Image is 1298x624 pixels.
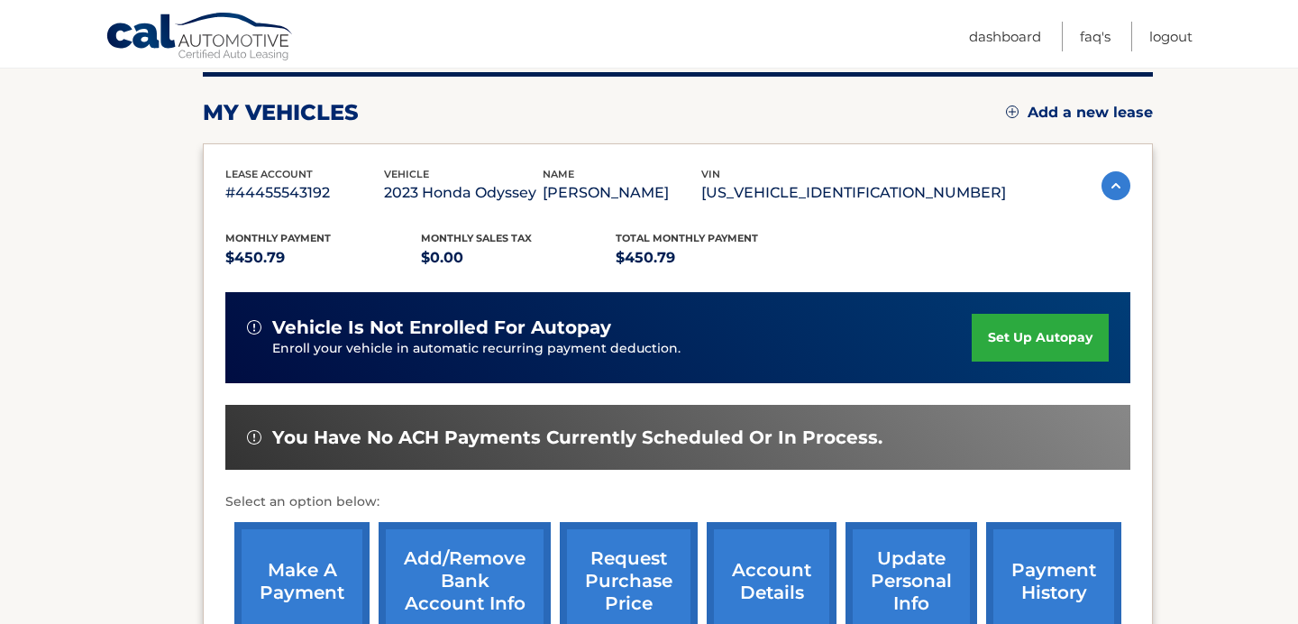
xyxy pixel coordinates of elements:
[616,245,811,271] p: $450.79
[384,168,429,180] span: vehicle
[421,245,617,271] p: $0.00
[225,168,313,180] span: lease account
[225,232,331,244] span: Monthly Payment
[1101,171,1130,200] img: accordion-active.svg
[1006,104,1153,122] a: Add a new lease
[225,491,1130,513] p: Select an option below:
[272,427,882,449] span: You have no ACH payments currently scheduled or in process.
[543,168,574,180] span: name
[1080,22,1111,51] a: FAQ's
[701,180,1006,206] p: [US_VEHICLE_IDENTIFICATION_NUMBER]
[701,168,720,180] span: vin
[969,22,1041,51] a: Dashboard
[225,245,421,271] p: $450.79
[421,232,532,244] span: Monthly sales Tax
[384,180,543,206] p: 2023 Honda Odyssey
[203,99,359,126] h2: my vehicles
[272,339,972,359] p: Enroll your vehicle in automatic recurring payment deduction.
[972,314,1109,362] a: set up autopay
[543,180,701,206] p: [PERSON_NAME]
[1149,22,1193,51] a: Logout
[105,12,295,64] a: Cal Automotive
[272,317,611,339] span: vehicle is not enrolled for autopay
[225,180,384,206] p: #44455543192
[247,430,261,445] img: alert-white.svg
[247,320,261,335] img: alert-white.svg
[616,232,758,244] span: Total Monthly Payment
[1006,106,1019,118] img: add.svg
